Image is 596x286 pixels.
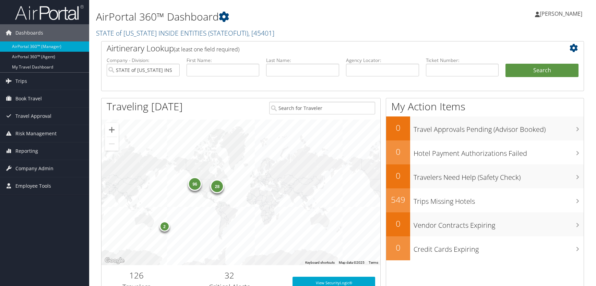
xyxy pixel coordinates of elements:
[266,57,339,64] label: Last Name:
[15,142,38,160] span: Reporting
[103,256,126,265] img: Google
[15,90,42,107] span: Book Travel
[386,194,410,206] h2: 549
[540,10,582,17] span: [PERSON_NAME]
[505,64,579,77] button: Search
[15,125,57,142] span: Risk Management
[386,218,410,229] h2: 0
[414,193,584,206] h3: Trips Missing Hotels
[208,28,248,38] span: ( STATEOFUTI )
[386,242,410,253] h2: 0
[386,188,584,212] a: 549Trips Missing Hotels
[188,177,202,191] div: 96
[386,99,584,114] h1: My Action Items
[386,140,584,164] a: 0Hotel Payment Authorizations Failed
[414,217,584,230] h3: Vendor Contracts Expiring
[107,270,166,281] h2: 126
[15,108,51,125] span: Travel Approval
[305,260,335,265] button: Keyboard shortcuts
[248,28,274,38] span: , [ 45401 ]
[386,146,410,158] h2: 0
[176,270,282,281] h2: 32
[346,57,419,64] label: Agency Locator:
[96,10,425,24] h1: AirPortal 360™ Dashboard
[187,57,260,64] label: First Name:
[210,179,224,193] div: 28
[386,122,410,134] h2: 0
[369,261,378,264] a: Terms (opens in new tab)
[15,4,84,21] img: airportal-logo.png
[414,169,584,182] h3: Travelers Need Help (Safety Check)
[386,116,584,140] a: 0Travel Approvals Pending (Advisor Booked)
[107,57,180,64] label: Company - Division:
[426,57,499,64] label: Ticket Number:
[103,256,126,265] a: Open this area in Google Maps (opens a new window)
[15,160,53,177] span: Company Admin
[414,121,584,134] h3: Travel Approvals Pending (Advisor Booked)
[15,73,27,90] span: Trips
[386,236,584,260] a: 0Credit Cards Expiring
[339,261,365,264] span: Map data ©2025
[15,177,51,195] span: Employee Tools
[96,28,274,38] a: STATE of [US_STATE] INSIDE ENTITIES
[414,145,584,158] h3: Hotel Payment Authorizations Failed
[174,46,239,53] span: (at least one field required)
[107,42,538,54] h2: Airtinerary Lookup
[414,241,584,254] h3: Credit Cards Expiring
[15,24,43,41] span: Dashboards
[107,99,183,114] h1: Traveling [DATE]
[386,170,410,182] h2: 0
[269,102,375,114] input: Search for Traveler
[105,137,119,151] button: Zoom out
[105,123,119,137] button: Zoom in
[535,3,589,24] a: [PERSON_NAME]
[159,221,169,231] div: 2
[386,212,584,236] a: 0Vendor Contracts Expiring
[386,164,584,188] a: 0Travelers Need Help (Safety Check)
